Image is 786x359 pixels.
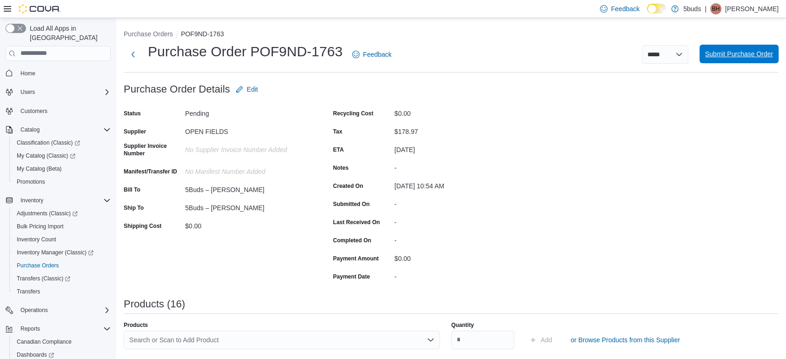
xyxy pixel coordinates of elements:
span: Reports [20,325,40,332]
button: Purchase Orders [124,30,173,38]
label: Manifest/Transfer ID [124,168,177,175]
span: Adjustments (Classic) [17,210,78,217]
span: Inventory [20,197,43,204]
span: Catalog [17,124,111,135]
button: Users [2,86,114,99]
span: My Catalog (Beta) [17,165,62,173]
span: Inventory [17,195,111,206]
span: BH [712,3,720,14]
span: Edit [247,85,258,94]
a: Transfers (Classic) [13,273,74,284]
a: Customers [17,106,51,117]
a: Adjustments (Classic) [9,207,114,220]
a: My Catalog (Classic) [13,150,79,161]
span: Operations [20,306,48,314]
div: $178.97 [394,124,519,135]
span: Reports [17,323,111,334]
button: Canadian Compliance [9,335,114,348]
span: Home [17,67,111,79]
span: My Catalog (Beta) [13,163,111,174]
a: My Catalog (Classic) [9,149,114,162]
button: Submit Purchase Order [699,45,779,63]
a: Inventory Manager (Classic) [9,246,114,259]
button: Bulk Pricing Import [9,220,114,233]
div: Pending [185,106,310,117]
span: Bulk Pricing Import [13,221,111,232]
button: Inventory Count [9,233,114,246]
span: Adjustments (Classic) [13,208,111,219]
span: Feedback [611,4,639,13]
span: Inventory Manager (Classic) [17,249,93,256]
span: Transfers (Classic) [13,273,111,284]
span: Promotions [17,178,45,186]
div: Brittany Harpestad [710,3,721,14]
span: Purchase Orders [13,260,111,271]
button: Add [526,331,556,349]
span: Home [20,70,35,77]
span: Catalog [20,126,40,133]
a: Adjustments (Classic) [13,208,81,219]
button: Operations [2,304,114,317]
a: Classification (Classic) [9,136,114,149]
a: Inventory Count [13,234,60,245]
label: ETA [333,146,344,153]
span: Inventory Manager (Classic) [13,247,111,258]
span: Classification (Classic) [13,137,111,148]
button: Catalog [2,123,114,136]
label: Payment Amount [333,255,379,262]
button: My Catalog (Beta) [9,162,114,175]
h1: Purchase Order POF9ND-1763 [148,42,343,61]
label: Status [124,110,141,117]
span: Inventory Count [17,236,56,243]
button: Inventory [2,194,114,207]
div: - [394,233,519,244]
span: Feedback [363,50,392,59]
span: My Catalog (Classic) [17,152,75,160]
button: Inventory [17,195,47,206]
button: Home [2,66,114,80]
div: $0.00 [185,219,310,230]
span: Load All Apps in [GEOGRAPHIC_DATA] [26,24,111,42]
span: My Catalog (Classic) [13,150,111,161]
button: Open list of options [427,336,434,344]
button: Next [124,45,142,64]
label: Submitted On [333,200,370,208]
div: 5Buds – [PERSON_NAME] [185,200,310,212]
a: Canadian Compliance [13,336,75,347]
button: or Browse Products from this Supplier [567,331,684,349]
span: Purchase Orders [17,262,59,269]
label: Notes [333,164,348,172]
label: Products [124,321,148,329]
label: Recycling Cost [333,110,373,117]
label: Quantity [451,321,474,329]
input: Dark Mode [647,4,666,13]
div: - [394,269,519,280]
span: Add [540,335,552,345]
label: Bill To [124,186,140,193]
button: Catalog [17,124,43,135]
label: Completed On [333,237,371,244]
label: Last Received On [333,219,380,226]
span: Transfers [17,288,40,295]
div: - [394,197,519,208]
div: - [394,215,519,226]
button: Operations [17,305,52,316]
h3: Purchase Order Details [124,84,230,95]
label: Ship To [124,204,144,212]
h3: Products (16) [124,299,185,310]
img: Cova [19,4,60,13]
label: Payment Date [333,273,370,280]
div: 5Buds – [PERSON_NAME] [185,182,310,193]
span: Users [20,88,35,96]
label: Supplier [124,128,146,135]
button: POF9ND-1763 [181,30,224,38]
span: or Browse Products from this Supplier [571,335,680,345]
span: Transfers (Classic) [17,275,70,282]
span: Customers [17,105,111,117]
label: Tax [333,128,342,135]
a: Transfers [13,286,44,297]
a: Bulk Pricing Import [13,221,67,232]
span: Customers [20,107,47,115]
a: My Catalog (Beta) [13,163,66,174]
button: Customers [2,104,114,118]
